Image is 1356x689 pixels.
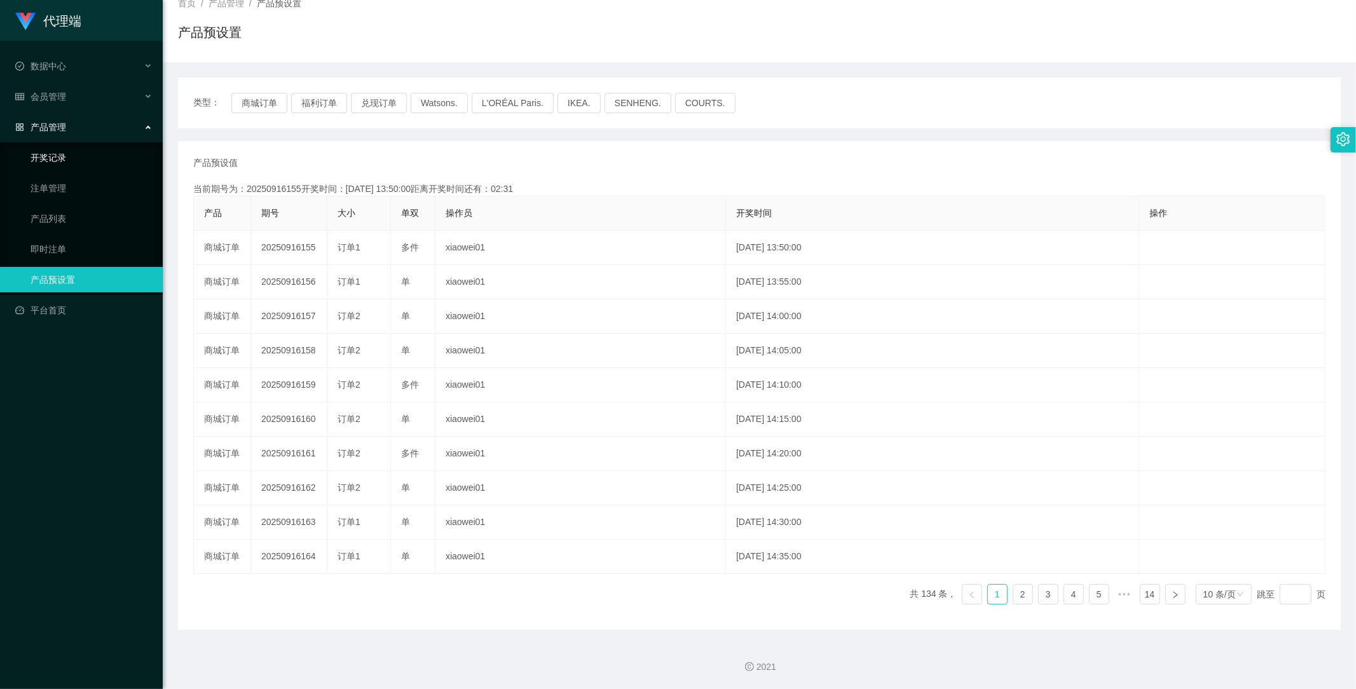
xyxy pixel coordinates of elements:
span: 订单1 [338,517,360,527]
a: 1 [988,585,1007,604]
a: 产品预设置 [31,267,153,292]
h1: 产品预设置 [178,23,242,42]
span: 产品 [204,208,222,218]
td: xiaowei01 [435,299,726,334]
i: 图标: check-circle-o [15,62,24,71]
li: 1 [987,584,1008,604]
td: xiaowei01 [435,334,726,368]
a: 图标: dashboard平台首页 [15,297,153,323]
td: 商城订单 [194,437,251,471]
span: 订单1 [338,551,360,561]
span: 单 [401,517,410,527]
span: 单 [401,414,410,424]
td: 20250916164 [251,540,327,574]
div: 跳至 页 [1257,584,1325,604]
li: 下一页 [1165,584,1186,604]
div: 2021 [173,660,1346,674]
div: 当前期号为：20250916155开奖时间：[DATE] 13:50:00距离开奖时间还有：02:31 [193,182,1325,196]
a: 14 [1140,585,1160,604]
td: [DATE] 14:30:00 [726,505,1139,540]
li: 向后 5 页 [1114,584,1135,604]
span: 开奖时间 [736,208,772,218]
li: 5 [1089,584,1109,604]
td: 商城订单 [194,471,251,505]
td: 商城订单 [194,265,251,299]
span: 单双 [401,208,419,218]
span: 单 [401,276,410,287]
td: 20250916162 [251,471,327,505]
span: 多件 [401,242,419,252]
a: 产品列表 [31,206,153,231]
a: 2 [1013,585,1032,604]
button: SENHENG. [605,93,671,113]
td: [DATE] 13:50:00 [726,231,1139,265]
button: 商城订单 [231,93,287,113]
span: 数据中心 [15,61,66,71]
span: 单 [401,482,410,493]
td: [DATE] 14:35:00 [726,540,1139,574]
td: [DATE] 14:10:00 [726,368,1139,402]
span: 订单2 [338,414,360,424]
i: 图标: left [968,591,976,599]
i: 图标: down [1236,590,1244,599]
span: 单 [401,345,410,355]
a: 3 [1039,585,1058,604]
li: 上一页 [962,584,982,604]
td: 商城订单 [194,402,251,437]
td: 20250916163 [251,505,327,540]
img: logo.9652507e.png [15,13,36,31]
button: IKEA. [558,93,601,113]
td: 商城订单 [194,540,251,574]
div: 10 条/页 [1203,585,1236,604]
td: 商城订单 [194,231,251,265]
span: 订单2 [338,379,360,390]
button: L'ORÉAL Paris. [472,93,554,113]
td: xiaowei01 [435,437,726,471]
td: 20250916157 [251,299,327,334]
i: 图标: copyright [745,662,754,671]
a: 4 [1064,585,1083,604]
td: 20250916161 [251,437,327,471]
span: 产品管理 [15,122,66,132]
span: 期号 [261,208,279,218]
h1: 代理端 [43,1,81,41]
span: 订单1 [338,242,360,252]
td: 20250916160 [251,402,327,437]
button: COURTS. [675,93,736,113]
span: 订单2 [338,448,360,458]
button: 福利订单 [291,93,347,113]
td: [DATE] 14:20:00 [726,437,1139,471]
a: 注单管理 [31,175,153,201]
td: [DATE] 14:05:00 [726,334,1139,368]
span: 订单2 [338,311,360,321]
li: 3 [1038,584,1058,604]
td: xiaowei01 [435,471,726,505]
td: xiaowei01 [435,265,726,299]
td: xiaowei01 [435,505,726,540]
i: 图标: setting [1336,132,1350,146]
td: 20250916159 [251,368,327,402]
span: 操作 [1149,208,1167,218]
td: [DATE] 14:00:00 [726,299,1139,334]
td: [DATE] 14:25:00 [726,471,1139,505]
span: 大小 [338,208,355,218]
td: xiaowei01 [435,402,726,437]
span: 产品预设值 [193,156,238,170]
li: 共 134 条， [910,584,957,604]
td: xiaowei01 [435,540,726,574]
span: 多件 [401,448,419,458]
td: 商城订单 [194,299,251,334]
span: 操作员 [446,208,472,218]
i: 图标: appstore-o [15,123,24,132]
span: 会员管理 [15,92,66,102]
a: 开奖记录 [31,145,153,170]
span: 类型： [193,93,231,113]
td: 商城订单 [194,368,251,402]
i: 图标: table [15,92,24,101]
button: Watsons. [411,93,468,113]
td: 商城订单 [194,334,251,368]
td: 20250916155 [251,231,327,265]
td: 20250916156 [251,265,327,299]
span: 单 [401,551,410,561]
li: 4 [1064,584,1084,604]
